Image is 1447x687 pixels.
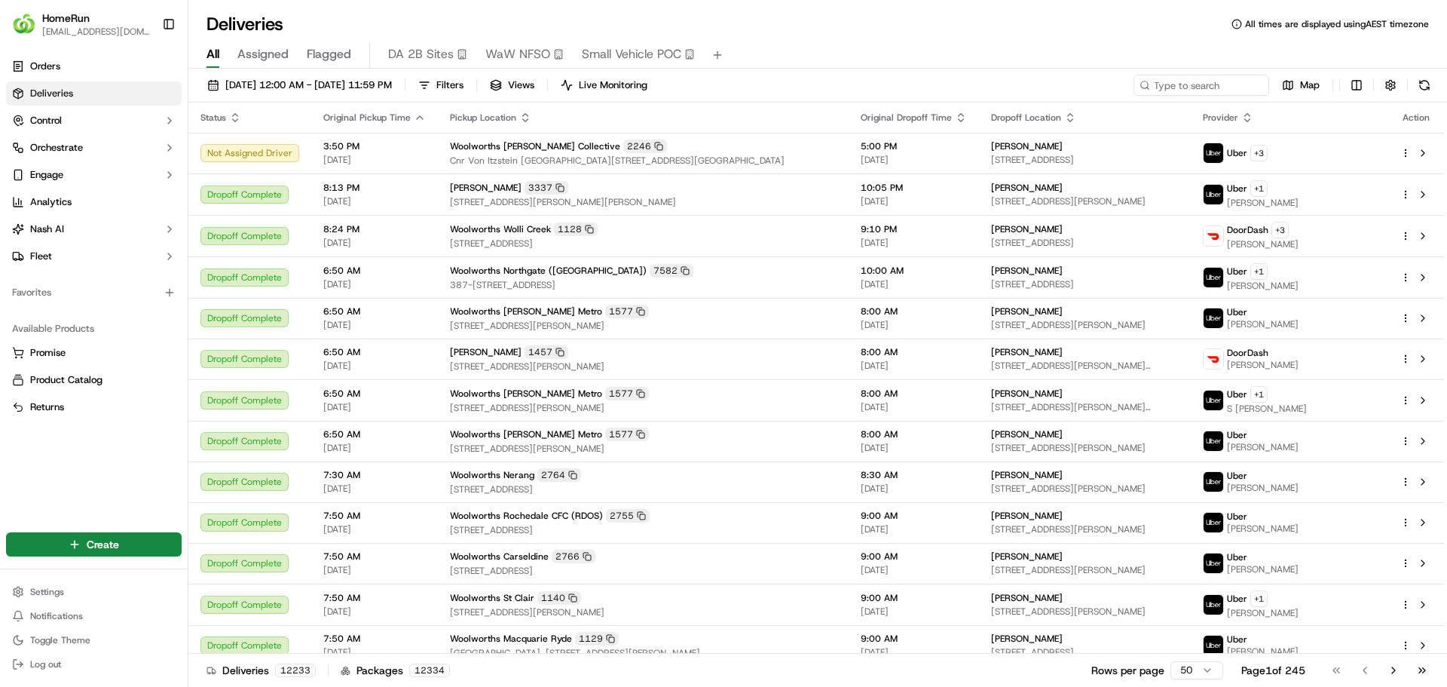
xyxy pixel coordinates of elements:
[861,592,967,604] span: 9:00 AM
[450,346,522,358] span: [PERSON_NAME]
[450,155,837,167] span: Cnr Von Itzstein [GEOGRAPHIC_DATA][STREET_ADDRESS][GEOGRAPHIC_DATA]
[991,564,1179,576] span: [STREET_ADDRESS][PERSON_NAME]
[450,238,837,250] span: [STREET_ADDRESS]
[450,182,522,194] span: [PERSON_NAME]
[861,305,967,317] span: 8:00 AM
[1400,112,1432,124] div: Action
[30,658,61,670] span: Log out
[323,265,426,277] span: 6:50 AM
[409,664,450,677] div: 12334
[450,265,647,277] span: Woolworths Northgate ([GEOGRAPHIC_DATA])
[323,112,411,124] span: Original Pickup Time
[6,54,182,78] a: Orders
[485,45,550,63] span: WaW NFSO
[861,278,967,290] span: [DATE]
[323,646,426,658] span: [DATE]
[579,78,647,92] span: Live Monitoring
[436,78,463,92] span: Filters
[991,633,1063,645] span: [PERSON_NAME]
[323,510,426,522] span: 7:50 AM
[554,75,654,96] button: Live Monitoring
[237,45,289,63] span: Assigned
[450,320,837,332] span: [STREET_ADDRESS][PERSON_NAME]
[537,591,581,605] div: 1140
[323,223,426,235] span: 8:24 PM
[388,45,454,63] span: DA 2B Sites
[1300,78,1320,92] span: Map
[450,360,837,373] span: [STREET_ADDRESS][PERSON_NAME]
[323,305,426,317] span: 6:50 AM
[6,190,182,214] a: Analytics
[225,78,392,92] span: [DATE] 12:00 AM - [DATE] 11:59 PM
[206,45,219,63] span: All
[861,195,967,207] span: [DATE]
[6,136,182,160] button: Orchestrate
[1227,182,1247,195] span: Uber
[6,217,182,241] button: Nash AI
[450,443,837,455] span: [STREET_ADDRESS][PERSON_NAME]
[30,400,64,414] span: Returns
[1241,663,1305,678] div: Page 1 of 245
[1203,112,1238,124] span: Provider
[861,140,967,152] span: 5:00 PM
[861,483,967,495] span: [DATE]
[6,532,182,557] button: Create
[1227,607,1299,619] span: [PERSON_NAME]
[450,402,837,414] span: [STREET_ADDRESS][PERSON_NAME]
[861,646,967,658] span: [DATE]
[991,278,1179,290] span: [STREET_ADDRESS]
[1227,563,1299,575] span: [PERSON_NAME]
[30,222,64,236] span: Nash AI
[206,663,316,678] div: Deliveries
[6,395,182,419] button: Returns
[1227,280,1299,292] span: [PERSON_NAME]
[323,551,426,563] span: 7:50 AM
[1227,441,1299,453] span: [PERSON_NAME]
[30,373,102,387] span: Product Catalog
[1227,429,1247,441] span: Uber
[554,222,598,236] div: 1128
[42,26,150,38] button: [EMAIL_ADDRESS][DOMAIN_NAME]
[1227,318,1299,330] span: [PERSON_NAME]
[1204,595,1223,615] img: uber-new-logo.jpeg
[450,223,551,235] span: Woolworths Wolli Creek
[1204,226,1223,246] img: doordash_logo_v2.png
[1227,238,1299,250] span: [PERSON_NAME]
[323,523,426,535] span: [DATE]
[991,305,1063,317] span: [PERSON_NAME]
[1227,646,1299,658] span: [PERSON_NAME]
[861,237,967,249] span: [DATE]
[1227,403,1307,415] span: S [PERSON_NAME]
[991,140,1063,152] span: [PERSON_NAME]
[6,109,182,133] button: Control
[605,428,649,441] div: 1577
[6,630,182,651] button: Toggle Theme
[1227,633,1247,646] span: Uber
[525,345,568,359] div: 1457
[450,196,837,208] span: [STREET_ADDRESS][PERSON_NAME][PERSON_NAME]
[30,87,73,100] span: Deliveries
[861,523,967,535] span: [DATE]
[861,401,967,413] span: [DATE]
[1227,470,1247,482] span: Uber
[861,633,967,645] span: 9:00 AM
[861,388,967,400] span: 8:00 AM
[323,428,426,440] span: 6:50 AM
[861,154,967,166] span: [DATE]
[1227,388,1247,400] span: Uber
[623,140,667,153] div: 2246
[537,468,581,482] div: 2764
[450,469,534,481] span: Woolworths Nerang
[991,523,1179,535] span: [STREET_ADDRESS][PERSON_NAME]
[1227,265,1247,278] span: Uber
[450,305,602,317] span: Woolworths [PERSON_NAME] Metro
[991,360,1179,372] span: [STREET_ADDRESS][PERSON_NAME][PERSON_NAME]
[30,168,63,182] span: Engage
[1204,143,1223,163] img: uber-new-logo.jpeg
[1227,482,1299,494] span: [PERSON_NAME]
[200,75,399,96] button: [DATE] 12:00 AM - [DATE] 11:59 PM
[1250,590,1268,607] button: +1
[991,182,1063,194] span: [PERSON_NAME]
[30,610,83,622] span: Notifications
